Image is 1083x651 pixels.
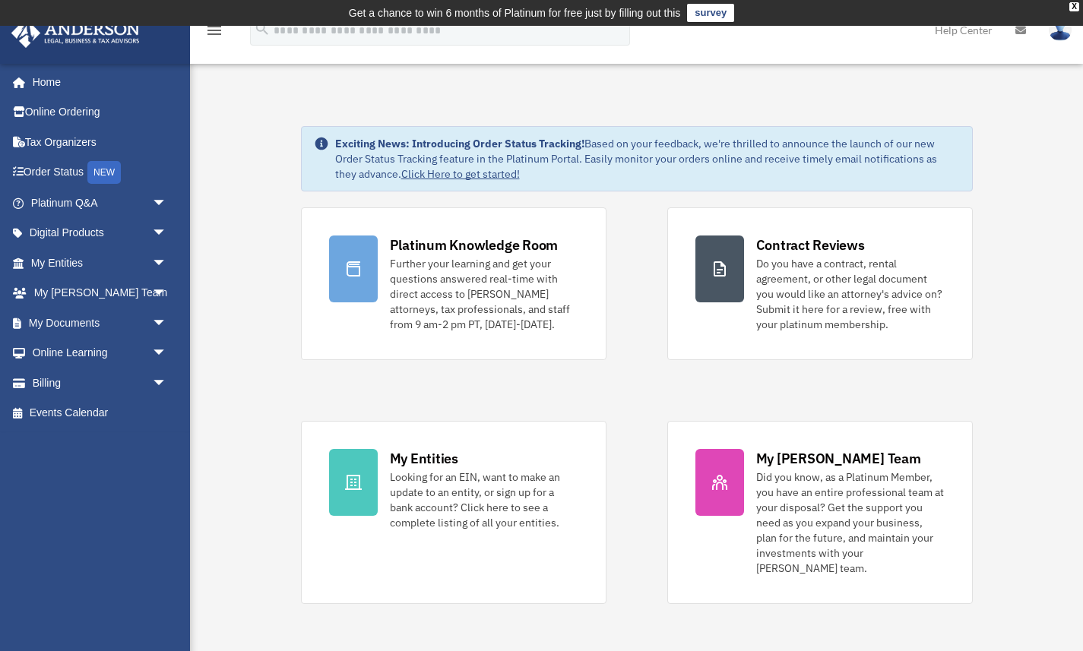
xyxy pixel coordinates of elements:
span: arrow_drop_down [152,218,182,249]
i: menu [205,21,223,40]
a: survey [687,4,734,22]
div: My [PERSON_NAME] Team [756,449,921,468]
div: Do you have a contract, rental agreement, or other legal document you would like an attorney's ad... [756,256,945,332]
div: My Entities [390,449,458,468]
a: My Documentsarrow_drop_down [11,308,190,338]
span: arrow_drop_down [152,188,182,219]
span: arrow_drop_down [152,308,182,339]
a: Click Here to get started! [401,167,520,181]
a: Online Learningarrow_drop_down [11,338,190,368]
img: User Pic [1049,19,1072,41]
span: arrow_drop_down [152,368,182,399]
a: Home [11,67,182,97]
a: Events Calendar [11,398,190,428]
a: Billingarrow_drop_down [11,368,190,398]
div: Based on your feedback, we're thrilled to announce the launch of our new Order Status Tracking fe... [335,136,960,182]
div: Looking for an EIN, want to make an update to an entity, or sign up for a bank account? Click her... [390,469,578,530]
a: Platinum Q&Aarrow_drop_down [11,188,190,218]
div: Contract Reviews [756,235,865,254]
span: arrow_drop_down [152,338,182,369]
a: My [PERSON_NAME] Teamarrow_drop_down [11,278,190,308]
div: Further your learning and get your questions answered real-time with direct access to [PERSON_NAM... [390,256,578,332]
a: My [PERSON_NAME] Team Did you know, as a Platinum Member, you have an entire professional team at... [667,421,973,604]
a: Order StatusNEW [11,157,190,188]
a: Platinum Knowledge Room Further your learning and get your questions answered real-time with dire... [301,207,606,360]
a: My Entities Looking for an EIN, want to make an update to an entity, or sign up for a bank accoun... [301,421,606,604]
div: close [1069,2,1079,11]
a: menu [205,27,223,40]
img: Anderson Advisors Platinum Portal [7,18,144,48]
i: search [254,21,271,37]
a: Digital Productsarrow_drop_down [11,218,190,248]
a: Online Ordering [11,97,190,128]
a: Tax Organizers [11,127,190,157]
span: arrow_drop_down [152,248,182,279]
a: Contract Reviews Do you have a contract, rental agreement, or other legal document you would like... [667,207,973,360]
div: Get a chance to win 6 months of Platinum for free just by filling out this [349,4,681,22]
div: Did you know, as a Platinum Member, you have an entire professional team at your disposal? Get th... [756,469,945,576]
a: My Entitiesarrow_drop_down [11,248,190,278]
div: NEW [87,161,121,184]
span: arrow_drop_down [152,278,182,309]
div: Platinum Knowledge Room [390,235,559,254]
strong: Exciting News: Introducing Order Status Tracking! [335,137,584,150]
